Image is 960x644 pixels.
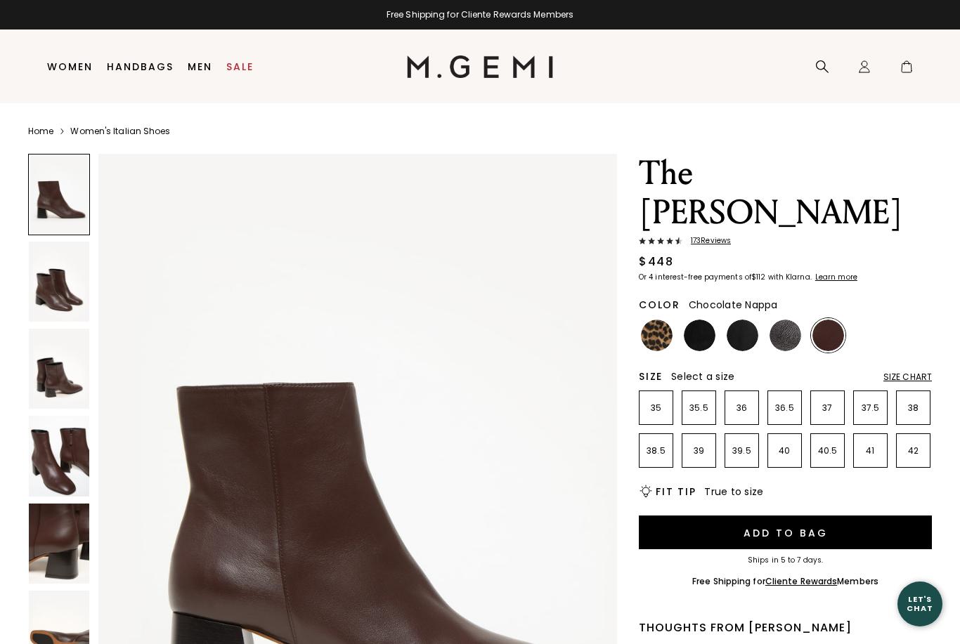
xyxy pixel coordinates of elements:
p: 42 [897,445,930,456]
a: Handbags [107,61,174,72]
img: The Cristina [29,416,89,496]
h1: The [PERSON_NAME] [639,154,932,232]
img: The Cristina [29,242,89,322]
span: True to size [704,485,763,499]
klarna-placement-style-cta: Learn more [815,272,857,282]
p: 40 [768,445,801,456]
img: Chocolate Nappa [812,320,844,351]
img: Black Nappa [727,320,758,351]
img: Black Suede [684,320,715,351]
span: Chocolate Nappa [689,298,778,312]
div: Ships in 5 to 7 days. [639,556,932,565]
img: Dark Gunmetal Nappa [770,320,801,351]
klarna-placement-style-body: Or 4 interest-free payments of [639,272,751,282]
p: 35.5 [682,402,715,414]
img: The Cristina [29,329,89,409]
a: Sale [226,61,254,72]
span: Select a size [671,369,734,383]
div: Thoughts from [PERSON_NAME] [639,619,932,636]
div: Free Shipping for Members [692,576,878,587]
p: 37 [811,402,844,414]
p: 38.5 [640,445,673,456]
a: 173Reviews [639,237,932,248]
p: 39 [682,445,715,456]
p: 41 [854,445,887,456]
p: 39.5 [725,445,758,456]
div: Size Chart [883,372,932,383]
p: 40.5 [811,445,844,456]
a: Cliente Rewards [765,575,838,587]
p: 35 [640,402,673,414]
p: 36.5 [768,402,801,414]
h2: Size [639,371,663,382]
a: Home [28,126,53,137]
p: 38 [897,402,930,414]
div: Let's Chat [897,595,942,612]
img: M.Gemi [407,55,554,78]
a: Learn more [814,273,857,282]
h2: Fit Tip [656,486,696,497]
p: 37.5 [854,402,887,414]
klarna-placement-style-amount: $112 [751,272,765,282]
span: 173 Review s [682,237,731,245]
div: $448 [639,254,673,270]
a: Women's Italian Shoes [70,126,170,137]
img: Leopard [641,320,673,351]
h2: Color [639,299,680,310]
button: Add to Bag [639,515,932,549]
img: The Cristina [29,504,89,584]
a: Women [47,61,93,72]
klarna-placement-style-body: with Klarna [768,272,814,282]
p: 36 [725,402,758,414]
a: Men [188,61,212,72]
